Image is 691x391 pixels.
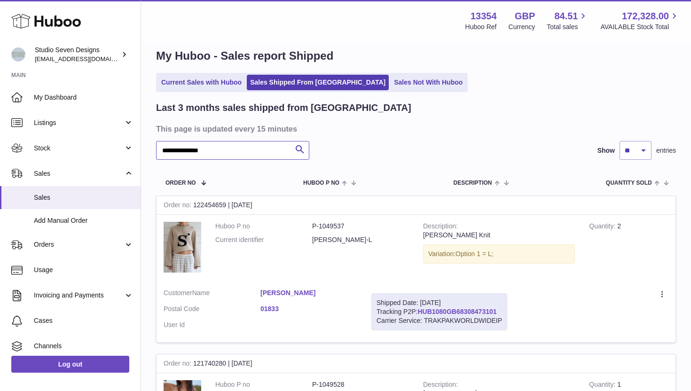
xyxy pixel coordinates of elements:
span: Channels [34,342,133,351]
span: Option 1 = L; [455,250,494,258]
span: Add Manual Order [34,216,133,225]
dt: User Id [164,321,260,329]
a: Sales Shipped From [GEOGRAPHIC_DATA] [247,75,389,90]
div: 121740280 | [DATE] [157,354,675,373]
span: Description [453,180,492,186]
strong: Quantity [589,222,617,232]
dt: Current identifier [215,235,312,244]
dd: P-1049537 [312,222,409,231]
a: HUB1080GB68308473101 [417,308,496,315]
strong: Order no [164,360,193,369]
span: Usage [34,266,133,274]
span: Cases [34,316,133,325]
dt: Huboo P no [215,222,312,231]
span: Total sales [547,23,589,31]
span: Orders [34,240,124,249]
span: My Dashboard [34,93,133,102]
span: Sales [34,193,133,202]
span: 172,328.00 [622,10,669,23]
span: [EMAIL_ADDRESS][DOMAIN_NAME] [35,55,138,63]
td: 2 [582,215,675,282]
dt: Postal Code [164,305,260,316]
strong: GBP [515,10,535,23]
strong: Description [423,222,458,232]
a: Sales Not With Huboo [391,75,466,90]
div: Huboo Ref [465,23,497,31]
div: Carrier Service: TRAKPAKWORLDWIDEIP [377,316,502,325]
label: Show [597,146,615,155]
span: 84.51 [554,10,578,23]
div: Variation: [423,244,575,264]
div: [PERSON_NAME] Knit [423,231,575,240]
div: Currency [509,23,535,31]
div: Studio Seven Designs [35,46,119,63]
div: Shipped Date: [DATE] [377,298,502,307]
span: Invoicing and Payments [34,291,124,300]
dt: Huboo P no [215,380,312,389]
img: contact.studiosevendesigns@gmail.com [11,47,25,62]
img: 17_56d64574-3a74-4b05-8b9a-b2d4f46fb250.png [164,222,201,272]
h1: My Huboo - Sales report Shipped [156,48,676,63]
strong: Order no [164,201,193,211]
a: [PERSON_NAME] [260,289,357,297]
a: Current Sales with Huboo [158,75,245,90]
a: 01833 [260,305,357,313]
a: 172,328.00 AVAILABLE Stock Total [600,10,680,31]
span: Customer [164,289,192,297]
strong: Quantity [589,381,617,391]
strong: Description [423,381,458,391]
span: Huboo P no [303,180,339,186]
h3: This page is updated every 15 minutes [156,124,674,134]
a: Log out [11,356,129,373]
span: Listings [34,118,124,127]
a: 84.51 Total sales [547,10,589,31]
h2: Last 3 months sales shipped from [GEOGRAPHIC_DATA] [156,102,411,114]
span: Quantity Sold [606,180,652,186]
span: entries [656,146,676,155]
span: Order No [165,180,196,186]
span: Stock [34,144,124,153]
div: Tracking P2P: [371,293,507,330]
span: Sales [34,169,124,178]
dt: Name [164,289,260,300]
dd: P-1049528 [312,380,409,389]
div: 122454659 | [DATE] [157,196,675,215]
strong: 13354 [471,10,497,23]
span: AVAILABLE Stock Total [600,23,680,31]
dd: [PERSON_NAME]-L [312,235,409,244]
